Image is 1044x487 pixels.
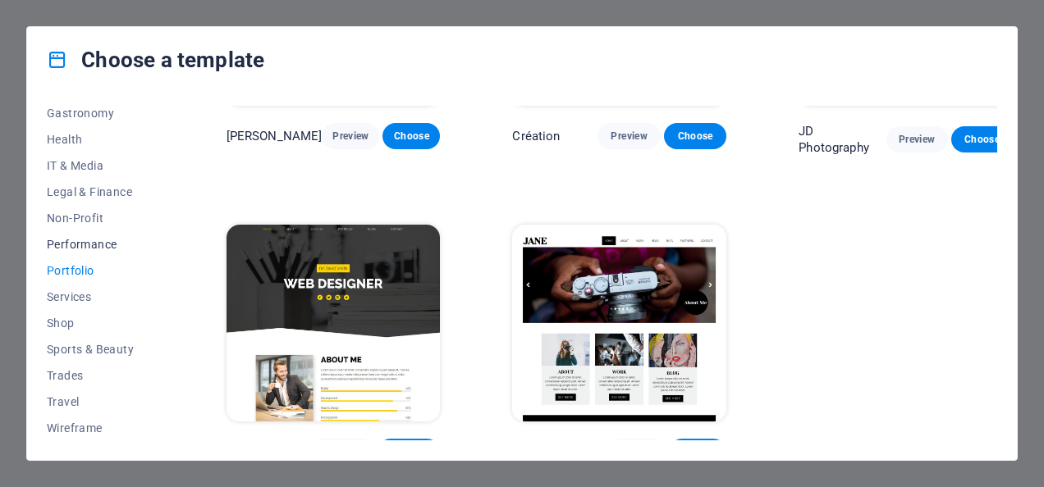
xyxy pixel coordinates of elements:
[47,100,154,126] button: Gastronomy
[227,128,323,144] p: [PERSON_NAME]
[47,395,154,408] span: Travel
[512,225,726,421] img: Jane
[47,179,154,205] button: Legal & Finance
[47,362,154,389] button: Trades
[47,264,154,277] span: Portfolio
[322,123,379,149] button: Preview
[664,123,726,149] button: Choose
[799,123,886,156] p: JD Photography
[47,336,154,362] button: Sports & Beauty
[886,126,948,152] button: Preview
[47,389,154,415] button: Travel
[378,439,440,465] button: Choose
[47,185,154,198] span: Legal & Finance
[47,369,154,382] span: Trades
[47,343,154,356] span: Sports & Beauty
[47,421,154,435] span: Wireframe
[382,123,440,149] button: Choose
[47,152,154,179] button: IT & Media
[611,130,647,143] span: Preview
[47,238,154,251] span: Performance
[598,123,660,149] button: Preview
[312,439,374,465] button: Preview
[677,130,713,143] span: Choose
[47,133,154,146] span: Health
[227,225,441,421] img: Portfolio
[47,159,154,172] span: IT & Media
[47,205,154,231] button: Non-Profit
[669,439,726,465] button: Choose
[47,107,154,120] span: Gastronomy
[900,133,935,146] span: Preview
[47,47,264,73] h4: Choose a template
[396,130,427,143] span: Choose
[964,133,1000,146] span: Choose
[47,212,154,225] span: Non-Profit
[47,310,154,336] button: Shop
[512,128,560,144] p: Création
[47,316,154,330] span: Shop
[47,290,154,303] span: Services
[47,126,154,152] button: Health
[47,415,154,441] button: Wireframe
[47,284,154,310] button: Services
[335,130,366,143] span: Preview
[47,257,154,284] button: Portfolio
[47,231,154,257] button: Performance
[608,439,666,465] button: Preview
[951,126,1013,152] button: Choose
